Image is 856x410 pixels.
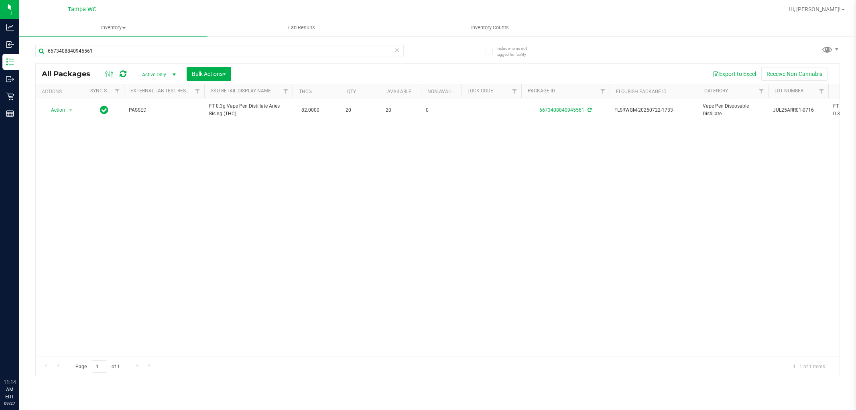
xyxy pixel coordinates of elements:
[616,89,667,94] a: Flourish Package ID
[703,102,763,118] span: Vape Pen Disposable Distillate
[586,107,592,113] span: Sync from Compliance System
[6,41,14,49] inline-svg: Inbound
[209,102,288,118] span: FT 0.3g Vape Pen Distillate Aries Rising (THC)
[192,71,226,77] span: Bulk Actions
[297,104,323,116] span: 82.0000
[24,345,33,354] iframe: Resource center unread badge
[277,24,326,31] span: Lab Results
[708,67,761,81] button: Export to Excel
[6,75,14,83] inline-svg: Outbound
[347,89,356,94] a: Qty
[346,106,376,114] span: 20
[596,84,610,98] a: Filter
[704,88,728,94] a: Category
[69,360,126,373] span: Page of 1
[508,84,521,98] a: Filter
[299,89,312,94] a: THC%
[100,104,108,116] span: In Sync
[539,107,584,113] a: 6673408840945561
[6,92,14,100] inline-svg: Retail
[787,360,832,372] span: 1 - 1 of 1 items
[19,24,207,31] span: Inventory
[129,106,199,114] span: PASSED
[426,106,456,114] span: 0
[4,379,16,400] p: 11:14 AM EDT
[211,88,271,94] a: Sku Retail Display Name
[187,67,231,81] button: Bulk Actions
[19,19,207,36] a: Inventory
[66,104,76,116] span: select
[92,360,106,373] input: 1
[42,89,81,94] div: Actions
[35,45,404,57] input: Search Package ID, Item Name, SKU, Lot or Part Number...
[68,6,96,13] span: Tampa WC
[460,24,520,31] span: Inventory Counts
[496,45,537,57] span: Include items not tagged for facility
[815,84,828,98] a: Filter
[761,67,828,81] button: Receive Non-Cannabis
[394,45,400,55] span: Clear
[42,69,98,78] span: All Packages
[755,84,768,98] a: Filter
[130,88,193,94] a: External Lab Test Result
[6,110,14,118] inline-svg: Reports
[8,346,32,370] iframe: Resource center
[6,23,14,31] inline-svg: Analytics
[4,400,16,406] p: 09/27
[44,104,65,116] span: Action
[279,84,293,98] a: Filter
[6,58,14,66] inline-svg: Inventory
[191,84,204,98] a: Filter
[396,19,584,36] a: Inventory Counts
[773,106,823,114] span: JUL25ARR01-0716
[775,88,803,94] a: Lot Number
[387,89,411,94] a: Available
[614,106,693,114] span: FLSRWGM-20250722-1733
[386,106,416,114] span: 20
[468,88,493,94] a: Lock Code
[207,19,396,36] a: Lab Results
[528,88,555,94] a: Package ID
[789,6,841,12] span: Hi, [PERSON_NAME]!
[111,84,124,98] a: Filter
[90,88,121,94] a: Sync Status
[427,89,463,94] a: Non-Available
